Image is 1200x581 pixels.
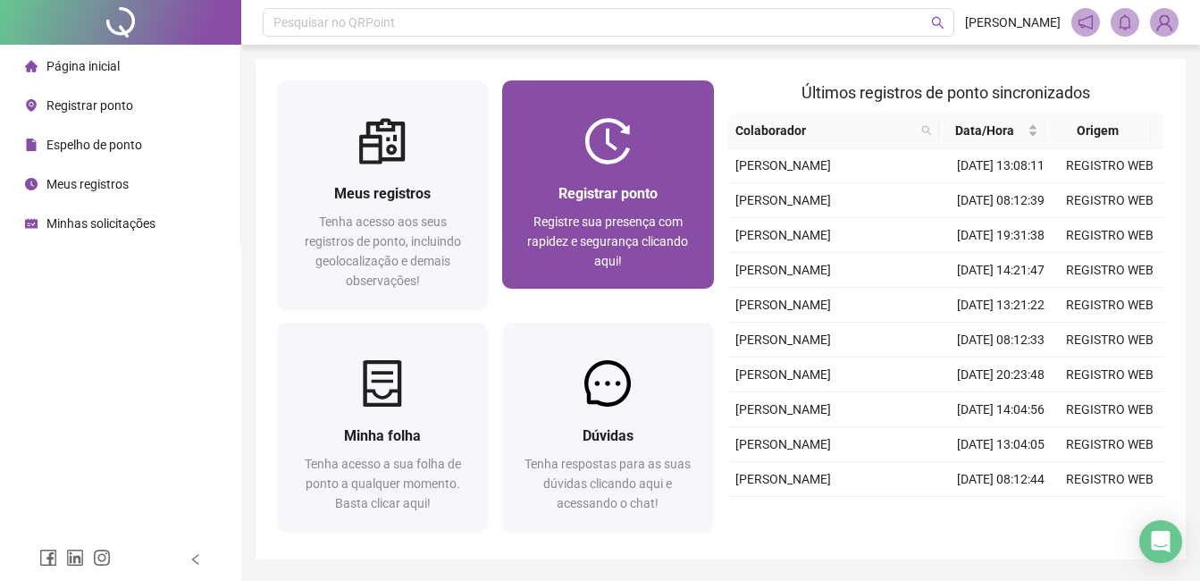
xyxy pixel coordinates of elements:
td: REGISTRO WEB [1055,392,1164,427]
span: facebook [39,549,57,567]
span: schedule [25,217,38,230]
span: Dúvidas [583,427,634,444]
td: REGISTRO WEB [1055,427,1164,462]
th: Data/Hora [939,114,1045,148]
td: [DATE] 14:21:47 [946,253,1055,288]
span: [PERSON_NAME] [735,228,831,242]
td: REGISTRO WEB [1055,253,1164,288]
td: REGISTRO WEB [1055,148,1164,183]
span: Minha folha [344,427,421,444]
td: [DATE] 13:21:22 [946,288,1055,323]
td: [DATE] 13:04:05 [946,427,1055,462]
td: REGISTRO WEB [1055,218,1164,253]
img: 86078 [1151,9,1178,36]
span: Meus registros [46,177,129,191]
span: instagram [93,549,111,567]
span: Tenha respostas para as suas dúvidas clicando aqui e acessando o chat! [524,457,691,510]
td: [DATE] 18:27:49 [946,497,1055,532]
span: left [189,553,202,566]
span: Registrar ponto [558,185,658,202]
th: Origem [1045,114,1151,148]
span: Meus registros [334,185,431,202]
span: [PERSON_NAME] [735,298,831,312]
span: Minhas solicitações [46,216,155,231]
td: REGISTRO WEB [1055,183,1164,218]
a: Minha folhaTenha acesso a sua folha de ponto a qualquer momento. Basta clicar aqui! [277,323,488,531]
span: search [931,16,944,29]
td: REGISTRO WEB [1055,288,1164,323]
td: [DATE] 14:04:56 [946,392,1055,427]
span: search [918,117,936,144]
td: [DATE] 19:31:38 [946,218,1055,253]
td: [DATE] 08:12:44 [946,462,1055,497]
td: [DATE] 08:12:33 [946,323,1055,358]
span: Últimos registros de ponto sincronizados [801,83,1090,102]
div: Open Intercom Messenger [1139,520,1182,563]
td: REGISTRO WEB [1055,462,1164,497]
a: DúvidasTenha respostas para as suas dúvidas clicando aqui e acessando o chat! [502,323,713,531]
span: [PERSON_NAME] [735,367,831,382]
span: [PERSON_NAME] [965,13,1061,32]
span: clock-circle [25,178,38,190]
td: [DATE] 20:23:48 [946,358,1055,392]
span: Colaborador [735,121,915,140]
span: Tenha acesso a sua folha de ponto a qualquer momento. Basta clicar aqui! [305,457,461,510]
span: linkedin [66,549,84,567]
span: bell [1117,14,1133,30]
span: search [921,125,932,136]
td: REGISTRO WEB [1055,497,1164,532]
a: Registrar pontoRegistre sua presença com rapidez e segurança clicando aqui! [502,80,713,289]
a: Meus registrosTenha acesso aos seus registros de ponto, incluindo geolocalização e demais observa... [277,80,488,308]
span: notification [1078,14,1094,30]
span: Registrar ponto [46,98,133,113]
span: Página inicial [46,59,120,73]
td: REGISTRO WEB [1055,323,1164,358]
td: [DATE] 08:12:39 [946,183,1055,218]
span: Tenha acesso aos seus registros de ponto, incluindo geolocalização e demais observações! [305,215,461,288]
span: Data/Hora [946,121,1023,140]
span: [PERSON_NAME] [735,402,831,417]
span: file [25,139,38,151]
td: [DATE] 13:08:11 [946,148,1055,183]
span: [PERSON_NAME] [735,437,831,451]
span: [PERSON_NAME] [735,333,831,347]
span: [PERSON_NAME] [735,193,831,207]
span: Registre sua presença com rapidez e segurança clicando aqui! [527,215,688,268]
span: [PERSON_NAME] [735,472,831,486]
span: [PERSON_NAME] [735,158,831,173]
span: [PERSON_NAME] [735,263,831,277]
span: Espelho de ponto [46,138,142,152]
span: home [25,60,38,72]
span: environment [25,99,38,112]
td: REGISTRO WEB [1055,358,1164,392]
